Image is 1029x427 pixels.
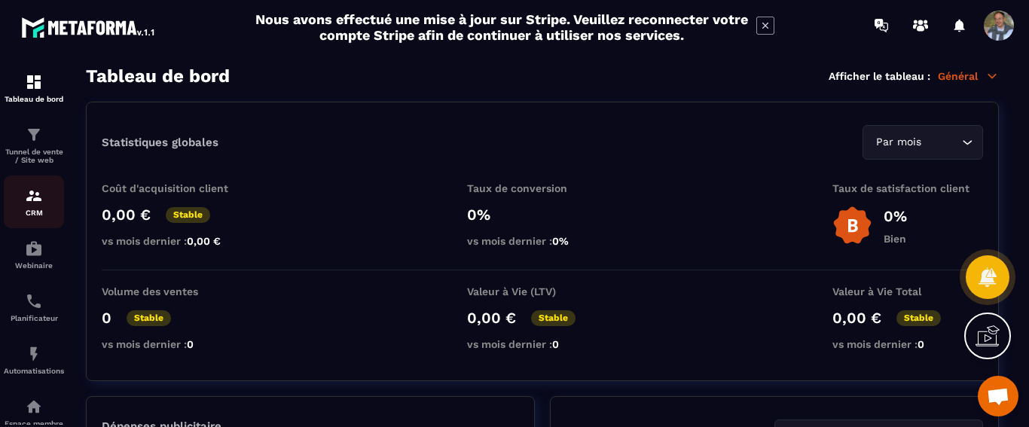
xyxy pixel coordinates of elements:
span: 0 [918,338,924,350]
p: Tunnel de vente / Site web [4,148,64,164]
p: Taux de conversion [467,182,618,194]
p: 0 [102,309,111,327]
a: formationformationTunnel de vente / Site web [4,114,64,175]
span: Par mois [872,134,924,151]
p: Valeur à Vie Total [832,285,983,297]
p: vs mois dernier : [467,235,618,247]
p: Bien [884,233,907,245]
a: Open chat [978,376,1018,416]
p: Général [938,69,999,83]
p: vs mois dernier : [832,338,983,350]
span: 0 [552,338,559,350]
p: Stable [896,310,941,326]
p: 0,00 € [832,309,881,327]
img: automations [25,345,43,363]
p: Automatisations [4,367,64,375]
a: formationformationCRM [4,175,64,228]
a: formationformationTableau de bord [4,62,64,114]
p: vs mois dernier : [467,338,618,350]
p: Volume des ventes [102,285,252,297]
img: formation [25,126,43,144]
a: automationsautomationsAutomatisations [4,334,64,386]
h3: Tableau de bord [86,66,230,87]
img: formation [25,73,43,91]
p: 0,00 € [467,309,516,327]
span: 0% [552,235,569,247]
h2: Nous avons effectué une mise à jour sur Stripe. Veuillez reconnecter votre compte Stripe afin de ... [255,11,749,43]
p: Tableau de bord [4,95,64,103]
p: Stable [531,310,576,326]
p: Stable [127,310,171,326]
p: CRM [4,209,64,217]
p: Webinaire [4,261,64,270]
p: Coût d'acquisition client [102,182,252,194]
p: Valeur à Vie (LTV) [467,285,618,297]
a: automationsautomationsWebinaire [4,228,64,281]
p: vs mois dernier : [102,235,252,247]
p: Statistiques globales [102,136,218,149]
p: Planificateur [4,314,64,322]
img: formation [25,187,43,205]
p: Afficher le tableau : [829,70,930,82]
div: Search for option [863,125,983,160]
span: 0,00 € [187,235,221,247]
img: b-badge-o.b3b20ee6.svg [832,206,872,246]
p: 0% [884,207,907,225]
img: automations [25,398,43,416]
span: 0 [187,338,194,350]
p: 0% [467,206,618,224]
input: Search for option [924,134,958,151]
p: Taux de satisfaction client [832,182,983,194]
p: 0,00 € [102,206,151,224]
a: schedulerschedulerPlanificateur [4,281,64,334]
p: vs mois dernier : [102,338,252,350]
p: Stable [166,207,210,223]
img: scheduler [25,292,43,310]
img: logo [21,14,157,41]
img: automations [25,239,43,258]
